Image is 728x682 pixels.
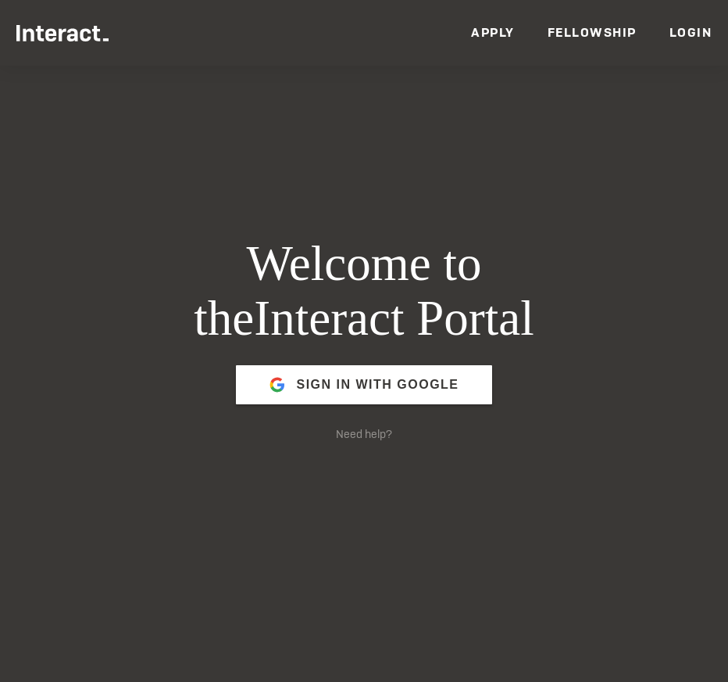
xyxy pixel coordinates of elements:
[548,24,637,41] a: Fellowship
[254,291,534,346] span: Interact Portal
[16,25,109,41] img: Interact Logo
[102,237,626,346] h1: Welcome to the
[296,366,459,404] span: Sign in with Google
[669,24,712,41] a: Login
[471,24,515,41] a: Apply
[336,427,392,441] a: Need help?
